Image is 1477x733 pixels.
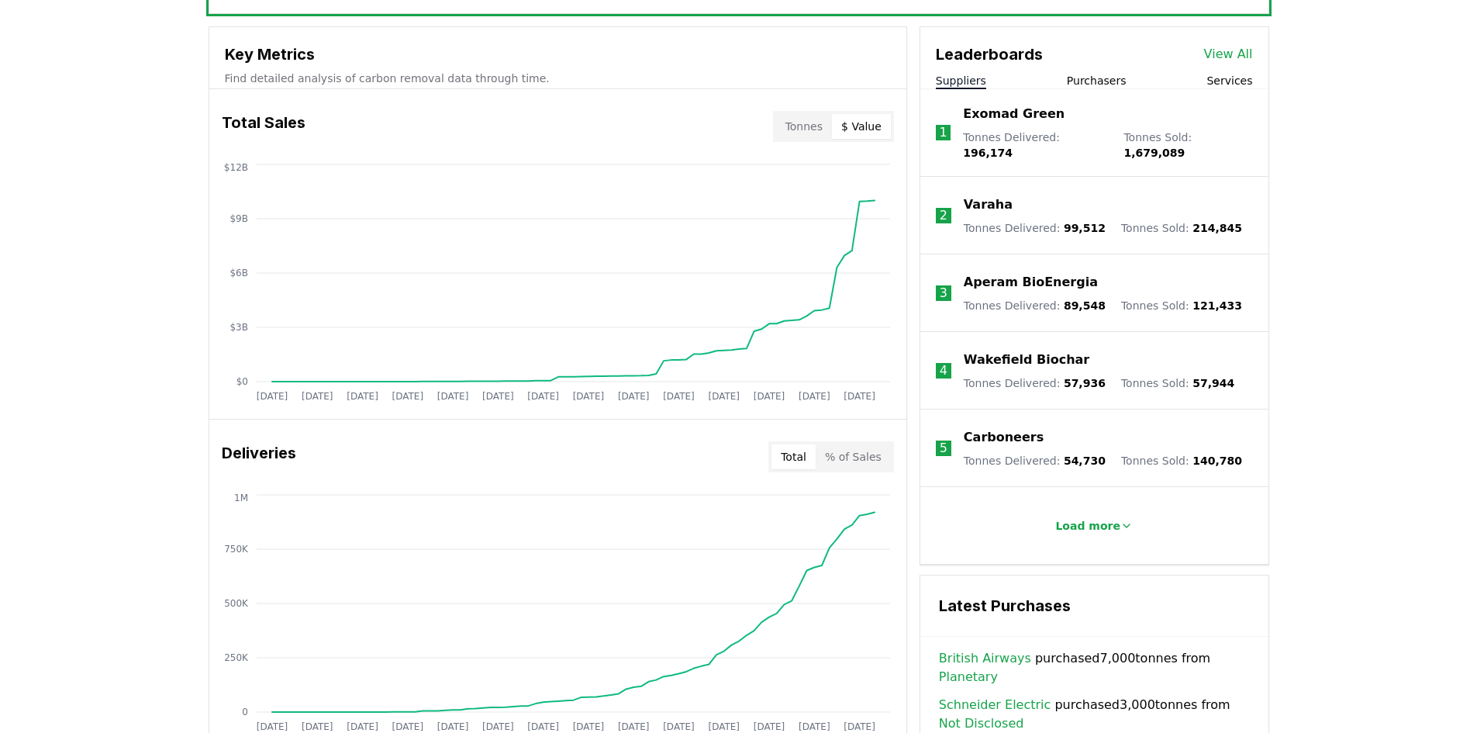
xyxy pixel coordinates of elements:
tspan: $0 [236,376,247,387]
a: Schneider Electric [939,696,1051,714]
tspan: [DATE] [572,721,604,732]
tspan: [DATE] [347,721,378,732]
a: Aperam BioEnergia [964,273,1098,292]
tspan: 500K [224,598,249,609]
tspan: 1M [234,493,248,503]
a: Planetary [939,668,998,686]
button: Total [771,444,816,469]
button: % of Sales [816,444,891,469]
tspan: [DATE] [753,391,785,402]
span: 140,780 [1192,455,1242,467]
p: Find detailed analysis of carbon removal data through time. [225,71,891,86]
p: 5 [940,439,947,458]
span: 121,433 [1192,299,1242,312]
tspan: [DATE] [799,391,830,402]
h3: Deliveries [222,441,296,472]
span: purchased 3,000 tonnes from [939,696,1250,733]
a: British Airways [939,649,1031,668]
tspan: [DATE] [663,391,695,402]
a: Wakefield Biochar [964,351,1089,369]
a: Carboneers [964,428,1044,447]
tspan: 750K [224,544,249,555]
tspan: [DATE] [347,391,378,402]
span: 89,548 [1064,299,1106,312]
button: Tonnes [776,114,832,139]
button: Suppliers [936,73,986,88]
tspan: $12B [223,162,247,173]
tspan: [DATE] [392,391,423,402]
button: Services [1206,73,1252,88]
p: Tonnes Sold : [1121,298,1242,313]
tspan: [DATE] [844,721,875,732]
tspan: [DATE] [437,391,468,402]
p: Tonnes Sold : [1121,375,1234,391]
span: 57,944 [1192,377,1234,389]
p: Tonnes Delivered : [964,220,1106,236]
tspan: [DATE] [482,391,514,402]
tspan: [DATE] [617,391,649,402]
p: Tonnes Delivered : [963,130,1108,161]
p: Tonnes Sold : [1121,453,1242,468]
tspan: $9B [229,213,248,224]
tspan: [DATE] [256,391,288,402]
h3: Latest Purchases [939,594,1250,617]
span: 196,174 [963,147,1013,159]
tspan: [DATE] [256,721,288,732]
a: View All [1204,45,1253,64]
p: 3 [940,284,947,303]
p: 4 [940,361,947,380]
tspan: [DATE] [527,721,559,732]
a: Varaha [964,195,1013,214]
p: Tonnes Sold : [1121,220,1242,236]
h3: Key Metrics [225,43,891,66]
tspan: [DATE] [572,391,604,402]
p: Load more [1055,518,1120,534]
span: purchased 7,000 tonnes from [939,649,1250,686]
p: Tonnes Delivered : [964,298,1106,313]
tspan: [DATE] [527,391,559,402]
tspan: [DATE] [708,721,740,732]
p: Tonnes Sold : [1123,130,1252,161]
a: Not Disclosed [939,714,1024,733]
span: 214,845 [1192,222,1242,234]
span: 1,679,089 [1123,147,1185,159]
p: 1 [939,123,947,142]
h3: Total Sales [222,111,305,142]
tspan: [DATE] [301,391,333,402]
button: $ Value [832,114,891,139]
tspan: [DATE] [844,391,875,402]
tspan: [DATE] [617,721,649,732]
tspan: $3B [229,322,248,333]
p: Tonnes Delivered : [964,375,1106,391]
tspan: 250K [224,652,249,663]
h3: Leaderboards [936,43,1043,66]
tspan: [DATE] [708,391,740,402]
button: Load more [1043,510,1145,541]
span: 54,730 [1064,455,1106,467]
button: Purchasers [1067,73,1127,88]
span: 99,512 [1064,222,1106,234]
tspan: [DATE] [301,721,333,732]
span: 57,936 [1064,377,1106,389]
tspan: $6B [229,268,248,278]
tspan: [DATE] [753,721,785,732]
tspan: 0 [242,707,248,717]
tspan: [DATE] [663,721,695,732]
tspan: [DATE] [482,721,514,732]
tspan: [DATE] [392,721,423,732]
p: Tonnes Delivered : [964,453,1106,468]
tspan: [DATE] [437,721,468,732]
tspan: [DATE] [799,721,830,732]
p: 2 [940,206,947,225]
a: Exomad Green [963,105,1065,123]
